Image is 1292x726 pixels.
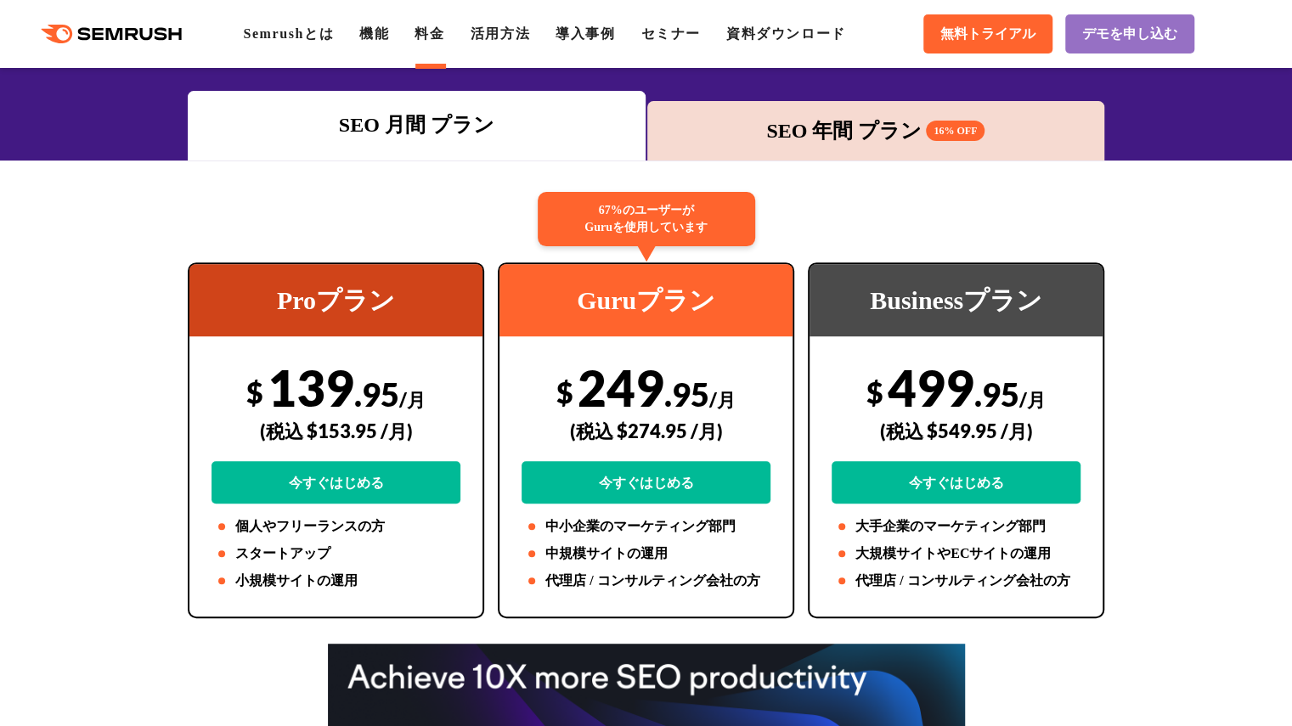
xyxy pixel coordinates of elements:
[243,26,334,41] a: Semrushとは
[522,543,770,564] li: 中規模サイトの運用
[640,26,700,41] a: セミナー
[974,374,1019,414] span: .95
[196,110,637,140] div: SEO 月間 プラン
[832,543,1080,564] li: 大規模サイトやECサイトの運用
[1082,25,1177,43] span: デモを申し込む
[471,26,530,41] a: 活用方法
[810,264,1103,336] div: Businessプラン
[212,401,460,461] div: (税込 $153.95 /月)
[522,357,770,504] div: 249
[832,516,1080,537] li: 大手企業のマーケティング部門
[522,461,770,504] a: 今すぐはじめる
[212,571,460,591] li: 小規模サイトの運用
[189,264,482,336] div: Proプラン
[556,374,573,409] span: $
[1019,388,1046,411] span: /月
[522,516,770,537] li: 中小企業のマーケティング部門
[212,357,460,504] div: 139
[212,543,460,564] li: スタートアップ
[1065,14,1194,53] a: デモを申し込む
[926,121,985,141] span: 16% OFF
[538,192,755,246] div: 67%のユーザーが Guruを使用しています
[246,374,263,409] span: $
[709,388,736,411] span: /月
[399,388,426,411] span: /月
[522,401,770,461] div: (税込 $274.95 /月)
[499,264,793,336] div: Guruプラン
[556,26,615,41] a: 導入事例
[354,374,399,414] span: .95
[415,26,444,41] a: 料金
[726,26,846,41] a: 資料ダウンロード
[359,26,389,41] a: 機能
[832,357,1080,504] div: 499
[212,516,460,537] li: 個人やフリーランスの方
[940,25,1035,43] span: 無料トライアル
[212,461,460,504] a: 今すぐはじめる
[923,14,1052,53] a: 無料トライアル
[832,461,1080,504] a: 今すぐはじめる
[866,374,883,409] span: $
[656,115,1097,146] div: SEO 年間 プラン
[664,374,709,414] span: .95
[832,401,1080,461] div: (税込 $549.95 /月)
[832,571,1080,591] li: 代理店 / コンサルティング会社の方
[522,571,770,591] li: 代理店 / コンサルティング会社の方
